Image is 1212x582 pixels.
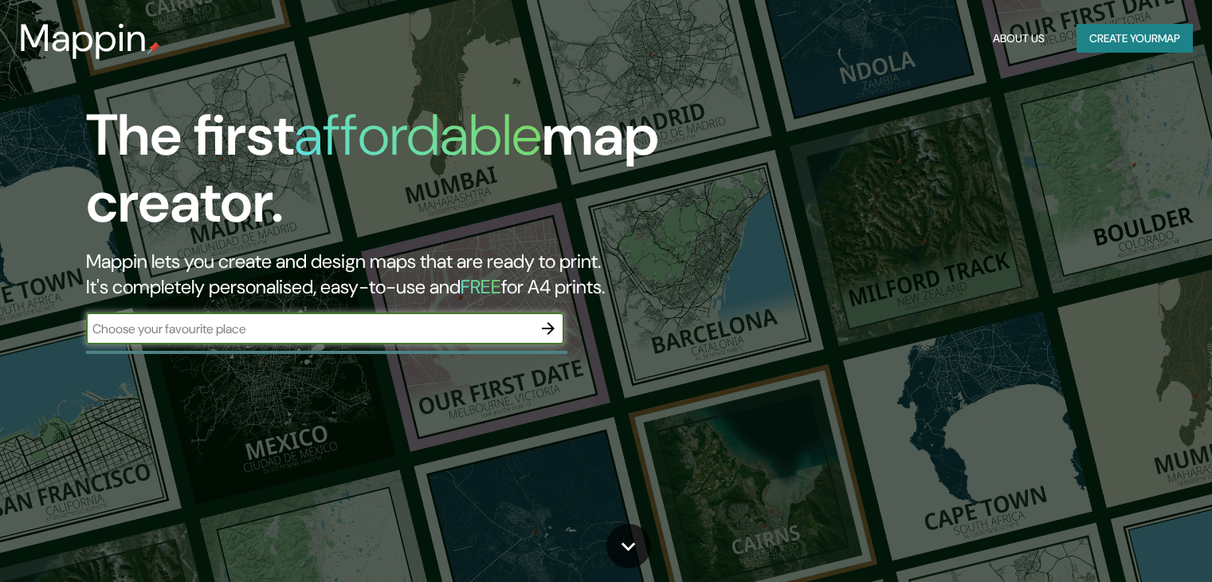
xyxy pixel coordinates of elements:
img: mappin-pin [147,41,160,54]
h2: Mappin lets you create and design maps that are ready to print. It's completely personalised, eas... [86,249,692,300]
h1: The first map creator. [86,102,692,249]
h1: affordable [294,98,542,172]
input: Choose your favourite place [86,320,532,338]
button: About Us [986,24,1051,53]
h5: FREE [461,274,501,299]
button: Create yourmap [1077,24,1193,53]
h3: Mappin [19,16,147,61]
